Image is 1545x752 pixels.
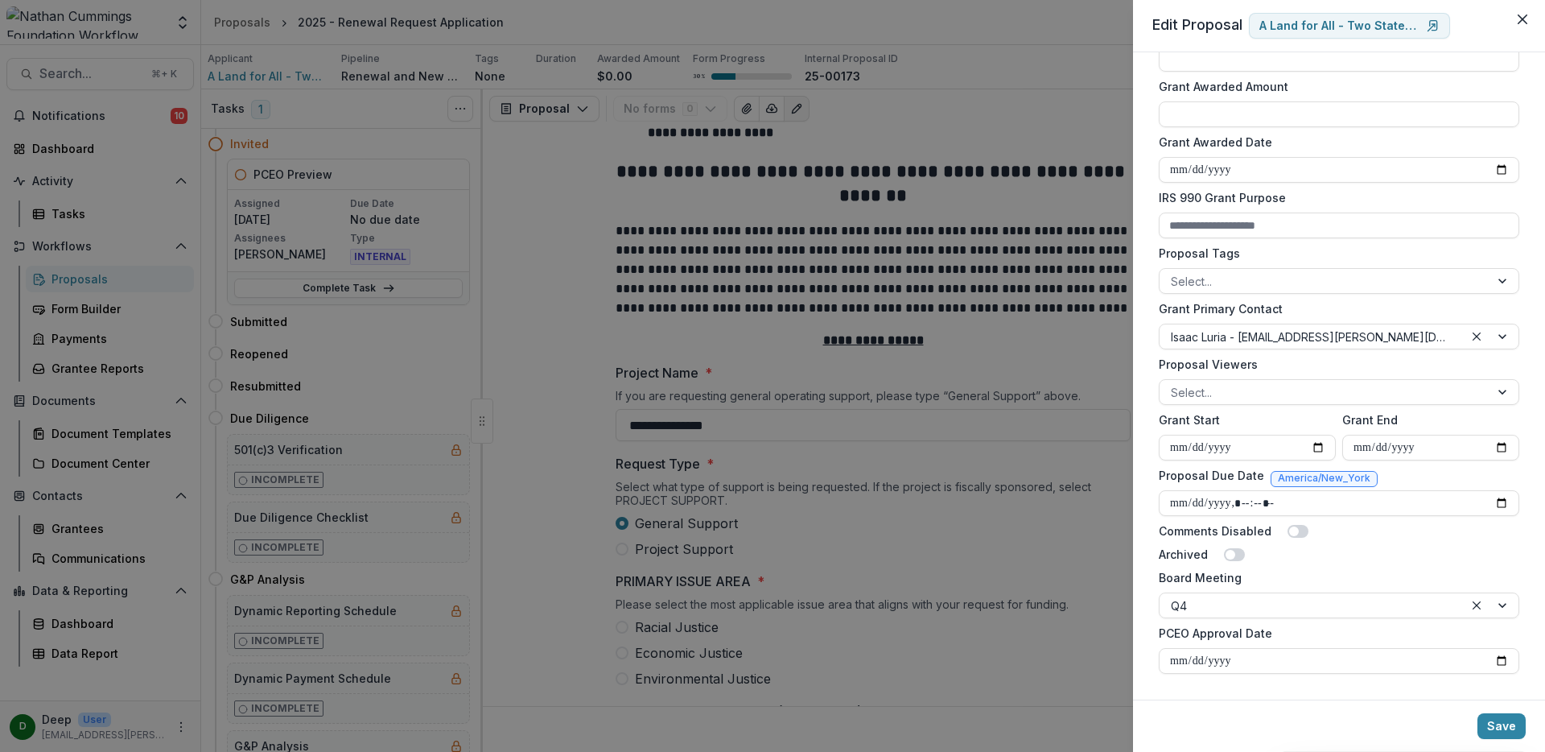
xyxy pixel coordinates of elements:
label: Archived [1159,546,1208,563]
span: Edit Proposal [1152,16,1242,33]
div: Clear selected options [1467,596,1486,615]
label: Grant End [1342,411,1510,428]
label: Board Meeting [1159,569,1510,586]
label: Grant Start [1159,411,1326,428]
label: Proposal Viewers [1159,356,1510,373]
label: Proposal Due Date [1159,467,1264,484]
a: A Land for All - Two States One Homeland [1249,13,1450,39]
label: IRS 990 Grant Purpose [1159,189,1510,206]
label: Grant Awarded Date [1159,134,1510,151]
button: Save [1477,713,1526,739]
p: A Land for All - Two States One Homeland [1259,19,1420,33]
label: Comments Disabled [1159,523,1271,539]
label: Proposal Tags [1159,245,1510,262]
button: Close [1510,6,1535,32]
label: Grant Awarded Amount [1159,78,1510,95]
div: Clear selected options [1467,327,1486,346]
span: America/New_York [1278,473,1370,484]
label: PCEO Approval Date [1159,625,1510,642]
label: Grant Primary Contact [1159,300,1510,317]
